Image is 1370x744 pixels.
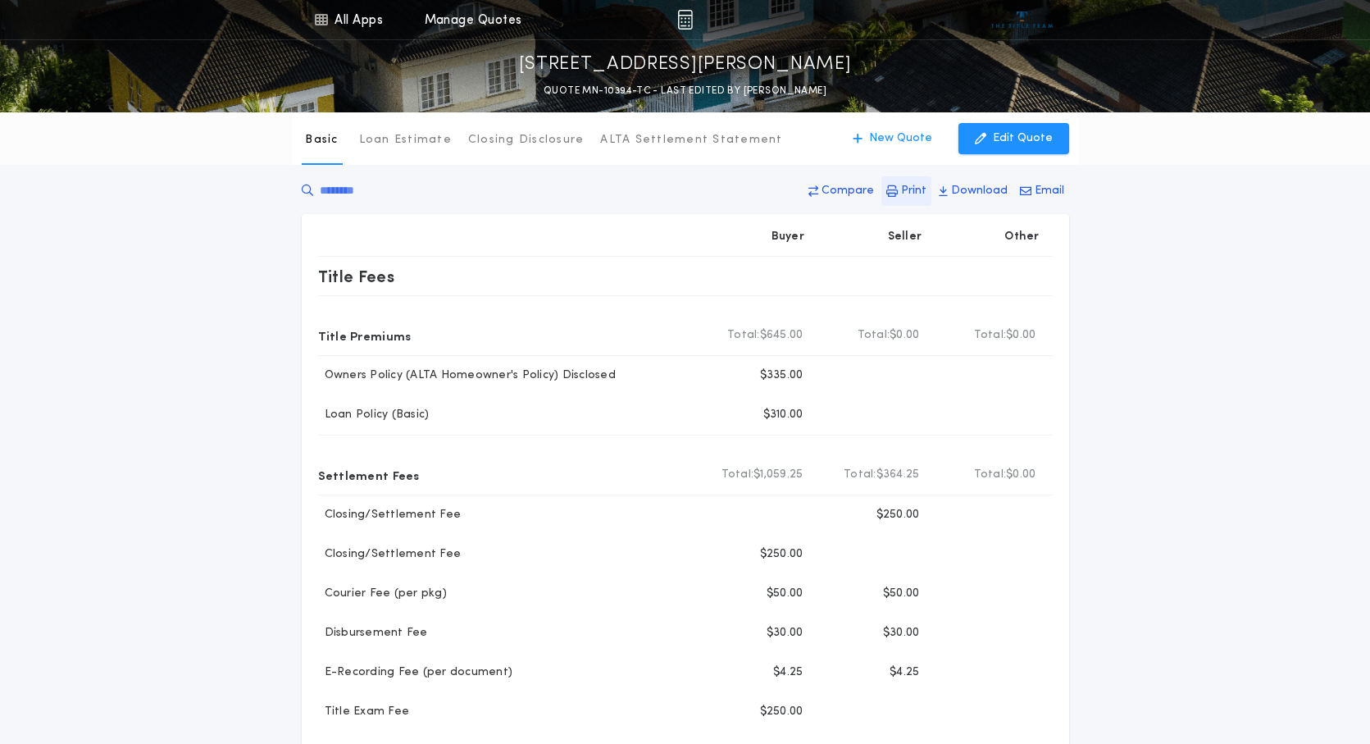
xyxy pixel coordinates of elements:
button: Edit Quote [958,123,1069,154]
p: $50.00 [883,586,920,602]
p: Loan Estimate [359,132,452,148]
span: $364.25 [876,467,920,483]
p: Title Fees [318,263,395,290]
p: Courier Fee (per pkg) [318,586,447,602]
p: [STREET_ADDRESS][PERSON_NAME] [519,52,852,78]
b: Total: [844,467,876,483]
p: Settlement Fees [318,462,420,488]
p: Basic [305,132,338,148]
p: $4.25 [773,664,803,681]
p: New Quote [869,130,932,147]
span: $645.00 [760,327,803,344]
p: $50.00 [767,586,803,602]
p: Seller [888,229,922,245]
p: Closing/Settlement Fee [318,546,462,563]
p: E-Recording Fee (per document) [318,664,513,681]
p: Owners Policy (ALTA Homeowner's Policy) Disclosed [318,367,616,384]
img: vs-icon [991,11,1053,28]
span: $0.00 [1006,327,1035,344]
b: Total: [974,327,1007,344]
p: Buyer [771,229,804,245]
p: $250.00 [876,507,920,523]
b: Total: [727,327,760,344]
span: $0.00 [1006,467,1035,483]
p: QUOTE MN-10394-TC - LAST EDITED BY [PERSON_NAME] [544,83,826,99]
p: $4.25 [890,664,919,681]
p: $30.00 [767,625,803,641]
p: $250.00 [760,546,803,563]
b: Total: [974,467,1007,483]
img: img [677,10,693,30]
p: Print [901,183,926,199]
p: ALTA Settlement Statement [600,132,782,148]
b: Total: [858,327,890,344]
p: $335.00 [760,367,803,384]
p: $250.00 [760,704,803,720]
p: Closing Disclosure [468,132,585,148]
button: New Quote [836,123,949,154]
span: $0.00 [890,327,919,344]
p: Closing/Settlement Fee [318,507,462,523]
p: Title Exam Fee [318,704,410,720]
p: Disbursement Fee [318,625,428,641]
span: $1,059.25 [753,467,803,483]
p: Other [1004,229,1039,245]
p: Download [951,183,1008,199]
p: Email [1035,183,1064,199]
p: Loan Policy (Basic) [318,407,430,423]
p: $310.00 [763,407,803,423]
b: Total: [721,467,754,483]
button: Download [934,176,1013,206]
p: $30.00 [883,625,920,641]
button: Email [1015,176,1069,206]
p: Compare [822,183,874,199]
p: Edit Quote [993,130,1053,147]
p: Title Premiums [318,322,412,349]
button: Compare [803,176,879,206]
button: Print [881,176,931,206]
